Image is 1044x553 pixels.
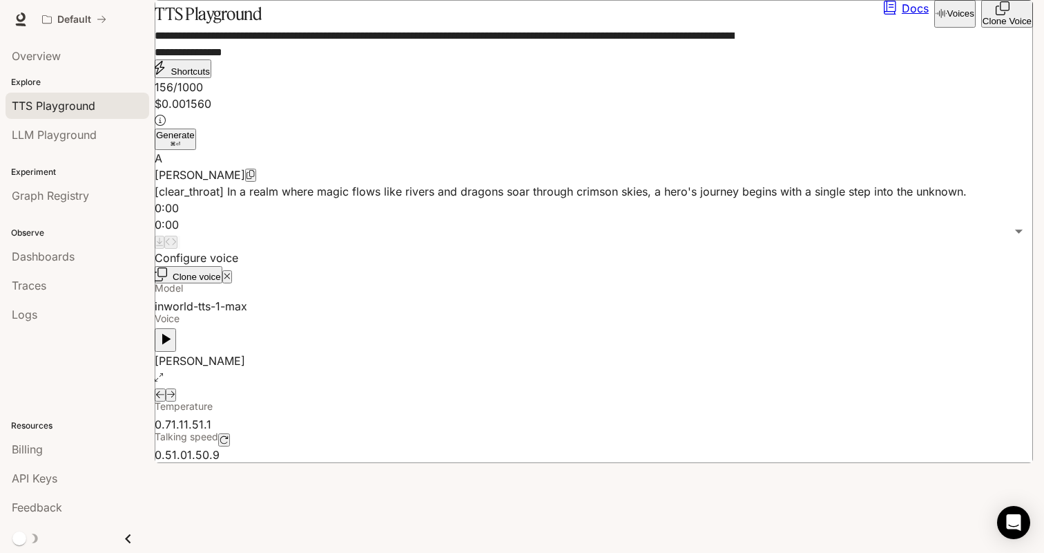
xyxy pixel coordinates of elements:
div: Open Intercom Messenger [997,506,1030,539]
button: Download audio [155,236,164,249]
span: 1.5 [184,418,199,431]
button: Reset to default [218,433,230,447]
div: A [155,150,1033,167]
p: ⌘⏎ [156,140,195,149]
div: inworld-tts-1-max [155,298,1033,315]
button: Generate⌘⏎ [155,129,196,150]
button: Copy Voice ID [245,169,256,182]
button: Inspect [164,236,177,249]
span: 0.7 [155,418,171,431]
p: [clear_throat] In a realm where magic flows like rivers and dragons soar through crimson skies, a... [155,183,1033,200]
button: All workspaces [36,6,113,33]
span: 0:00 [155,218,179,232]
a: Docs [887,1,929,15]
p: [PERSON_NAME] [155,167,245,183]
p: Temperature [155,402,213,411]
span: 1.5 [187,448,202,462]
span: 0:00 [155,201,179,215]
span: 1.1 [171,418,184,431]
p: Model [155,283,183,293]
p: Default [57,14,91,26]
p: Voice [155,314,180,324]
p: Configure voice [155,250,1033,266]
p: Talking speed [155,432,218,442]
span: 0.9 [202,448,220,462]
button: Shortcuts [155,59,211,78]
span: 1.1 [199,418,211,431]
p: $ 0.001560 [155,95,1033,112]
span: 1.0 [172,448,187,462]
p: 156 / 1000 [155,79,1033,95]
button: Clone voice [155,266,222,283]
p: [PERSON_NAME] [155,353,1033,369]
span: 0.5 [155,448,172,462]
